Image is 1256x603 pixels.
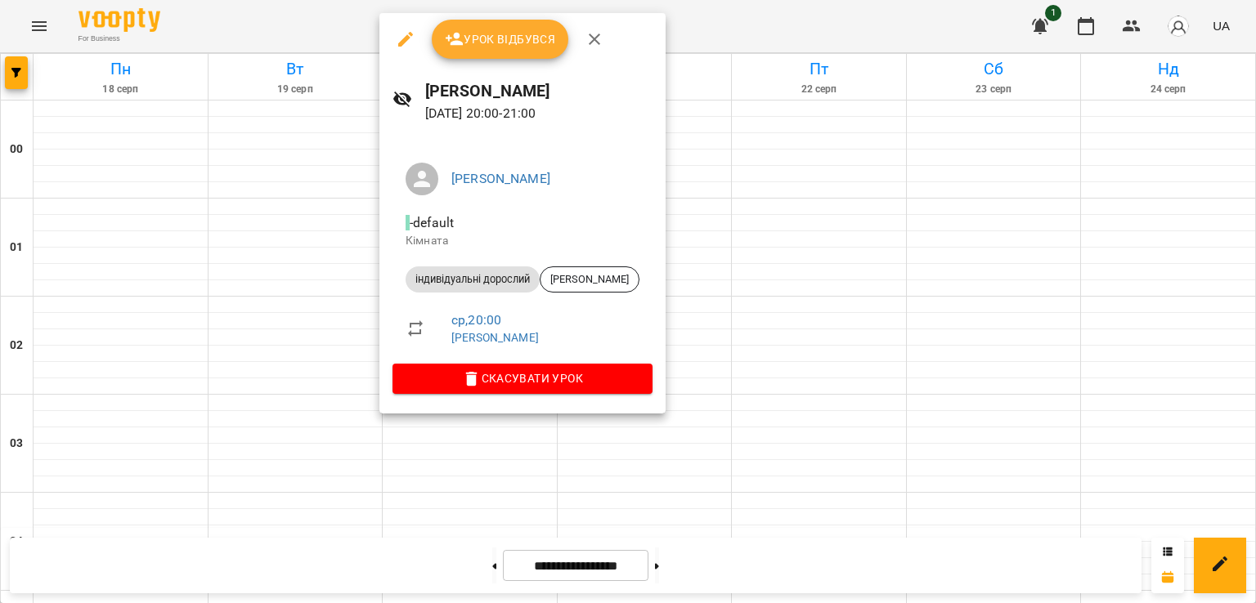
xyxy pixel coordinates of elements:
[392,364,653,393] button: Скасувати Урок
[406,215,457,230] span: - default
[425,78,653,104] h6: [PERSON_NAME]
[425,104,653,123] p: [DATE] 20:00 - 21:00
[445,29,556,49] span: Урок відбувся
[406,233,639,249] p: Кімната
[451,331,539,344] a: [PERSON_NAME]
[451,171,550,186] a: [PERSON_NAME]
[406,272,540,287] span: індивідуальні дорослий
[432,20,569,59] button: Урок відбувся
[406,368,639,388] span: Скасувати Урок
[540,266,639,293] div: [PERSON_NAME]
[451,312,501,328] a: ср , 20:00
[541,272,639,287] span: [PERSON_NAME]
